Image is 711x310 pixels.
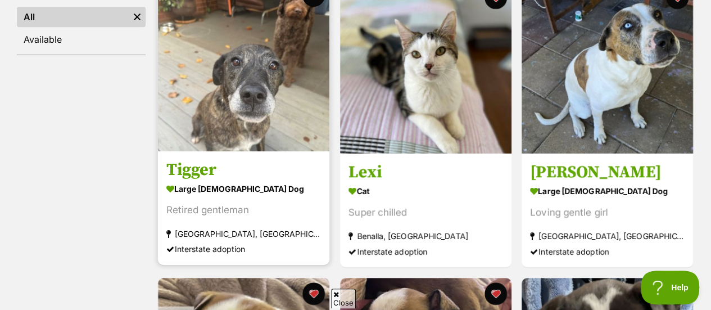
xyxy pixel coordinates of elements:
[530,244,685,259] div: Interstate adoption
[17,5,146,54] div: Status
[17,29,146,50] a: Available
[641,271,700,304] iframe: Help Scout Beacon - Open
[166,181,321,197] div: large [DEMOGRAPHIC_DATA] Dog
[166,241,321,257] div: Interstate adoption
[530,228,685,244] div: [GEOGRAPHIC_DATA], [GEOGRAPHIC_DATA]
[530,205,685,220] div: Loving gentle girl
[158,151,329,265] a: Tigger large [DEMOGRAPHIC_DATA] Dog Retired gentleman [GEOGRAPHIC_DATA], [GEOGRAPHIC_DATA] Inters...
[166,159,321,181] h3: Tigger
[129,7,146,27] a: Remove filter
[348,244,503,259] div: Interstate adoption
[484,282,506,305] button: favourite
[331,289,356,308] span: Close
[348,183,503,199] div: Cat
[166,203,321,218] div: Retired gentleman
[340,153,511,267] a: Lexi Cat Super chilled Benalla, [GEOGRAPHIC_DATA] Interstate adoption favourite
[348,205,503,220] div: Super chilled
[530,183,685,199] div: large [DEMOGRAPHIC_DATA] Dog
[17,7,129,27] a: All
[302,282,325,305] button: favourite
[166,226,321,241] div: [GEOGRAPHIC_DATA], [GEOGRAPHIC_DATA]
[348,161,503,183] h3: Lexi
[522,153,693,267] a: [PERSON_NAME] large [DEMOGRAPHIC_DATA] Dog Loving gentle girl [GEOGRAPHIC_DATA], [GEOGRAPHIC_DATA...
[348,228,503,244] div: Benalla, [GEOGRAPHIC_DATA]
[530,161,685,183] h3: [PERSON_NAME]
